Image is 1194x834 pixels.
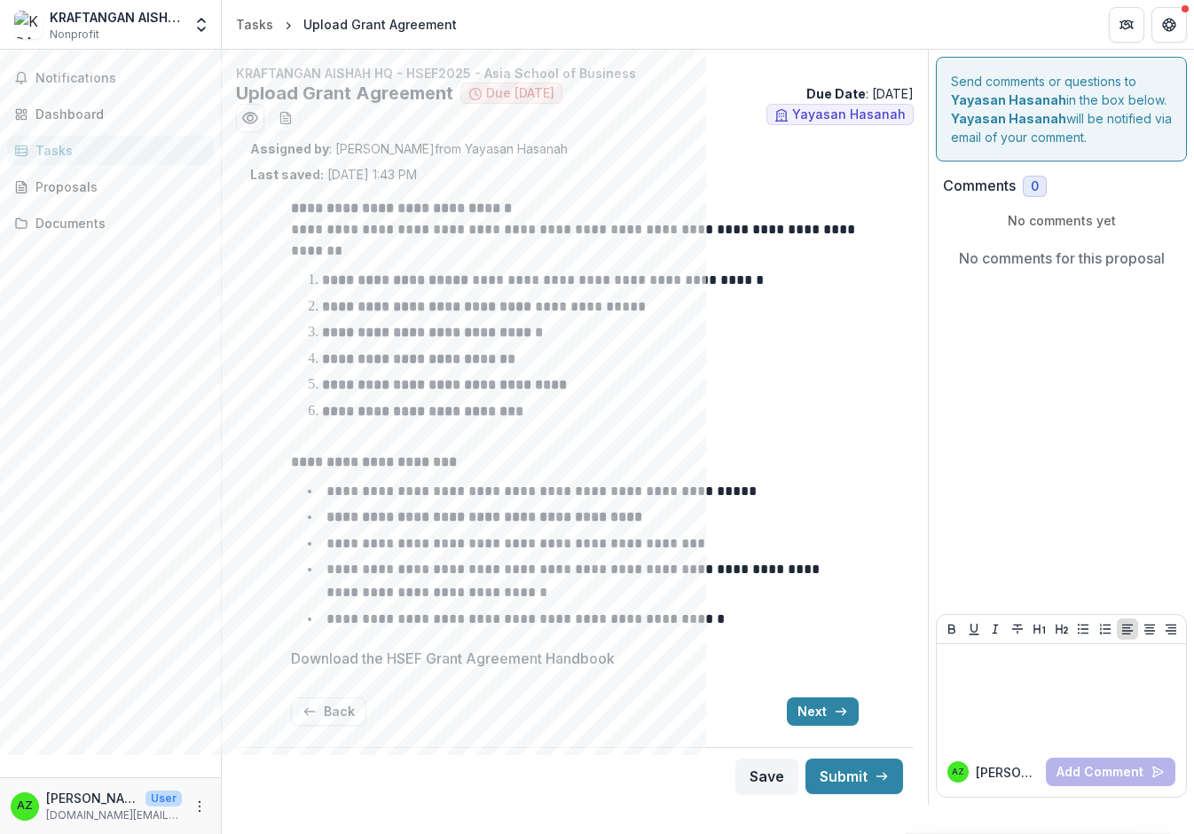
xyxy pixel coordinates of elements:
img: KRAFTANGAN AISHAH HQ [14,11,43,39]
p: No comments for this proposal [959,248,1165,269]
p: Download the HSEF Grant Agreement Handbook [291,648,615,669]
p: No comments yet [943,211,1180,230]
div: Tasks [236,15,273,34]
span: Notifications [35,71,207,86]
p: [PERSON_NAME] [976,763,1039,782]
a: Documents [7,208,214,238]
button: Save [735,759,798,794]
a: Dashboard [7,99,214,129]
p: [PERSON_NAME] [46,789,138,807]
span: Yayasan Hasanah [792,107,906,122]
button: Submit [805,759,903,794]
a: Proposals [7,172,214,201]
h2: Comments [943,177,1016,194]
button: Back [291,697,366,726]
div: Aishah ZA [17,800,33,812]
a: Tasks [229,12,280,37]
button: Open entity switcher [189,7,214,43]
button: Next [787,697,859,726]
h2: Upload Grant Agreement [236,83,453,104]
button: Align Center [1139,618,1160,640]
button: Bullet List [1072,618,1094,640]
button: Partners [1109,7,1144,43]
span: Nonprofit [50,27,99,43]
strong: Due Date [806,86,866,101]
strong: Last saved: [250,167,324,182]
span: Due [DATE] [486,86,554,101]
div: KRAFTANGAN AISHAH HQ [50,8,182,27]
a: Tasks [7,136,214,165]
strong: Yayasan Hasanah [951,111,1066,126]
button: Add Comment [1046,758,1175,786]
button: Align Right [1160,618,1182,640]
p: [DOMAIN_NAME][EMAIL_ADDRESS][DOMAIN_NAME] [46,807,182,823]
button: Heading 1 [1029,618,1050,640]
button: More [189,796,210,817]
button: Heading 2 [1051,618,1072,640]
button: Notifications [7,64,214,92]
p: [DATE] 1:43 PM [250,165,417,184]
p: KRAFTANGAN AISHAH HQ - HSEF2025 - Asia School of Business [236,64,914,83]
button: Strike [1007,618,1028,640]
nav: breadcrumb [229,12,464,37]
button: Underline [963,618,985,640]
p: : [PERSON_NAME] from Yayasan Hasanah [250,139,899,158]
div: Documents [35,214,200,232]
button: Bold [941,618,962,640]
strong: Yayasan Hasanah [951,92,1066,107]
strong: Assigned by [250,141,329,156]
button: Italicize [985,618,1006,640]
div: Tasks [35,141,200,160]
button: Align Left [1117,618,1138,640]
button: Preview 8c1b7081-c4a9-470e-b2a7-06f272855a3c.pdf [236,104,264,132]
span: 0 [1031,179,1039,194]
button: download-word-button [271,104,300,132]
p: : [DATE] [806,84,914,103]
div: Upload Grant Agreement [303,15,457,34]
div: Dashboard [35,105,200,123]
div: Send comments or questions to in the box below. will be notified via email of your comment. [936,57,1187,161]
button: Ordered List [1095,618,1116,640]
button: Get Help [1151,7,1187,43]
div: Aishah ZA [952,767,964,776]
p: User [145,791,182,806]
div: Proposals [35,177,200,196]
